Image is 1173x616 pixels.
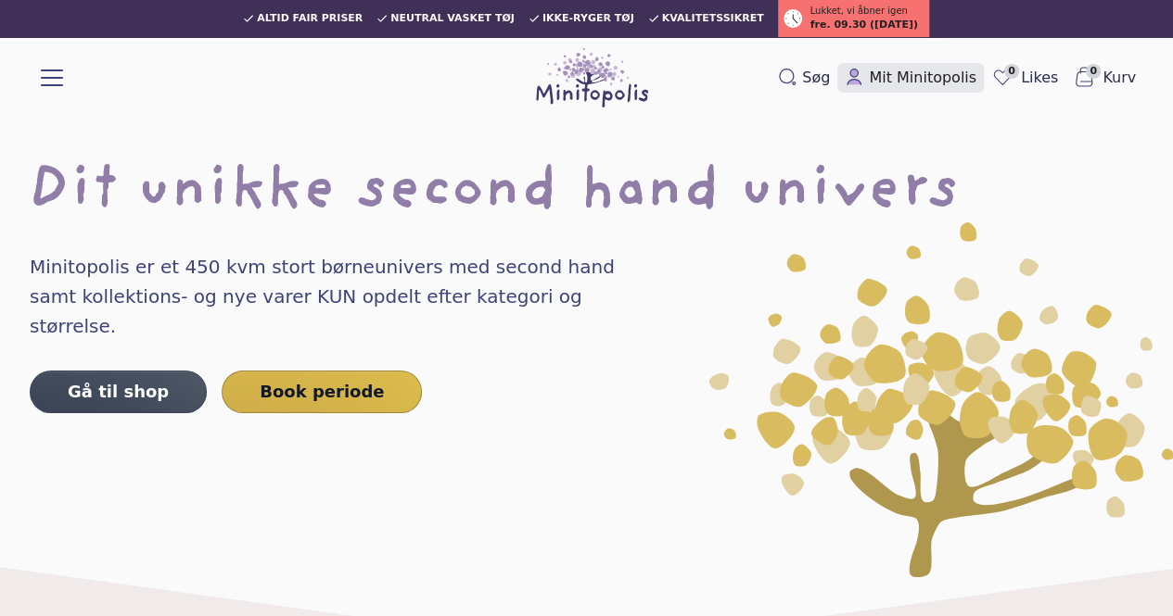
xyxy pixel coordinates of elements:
[869,67,976,89] span: Mit Minitopolis
[1086,64,1101,79] span: 0
[390,13,515,24] span: Neutral vasket tøj
[536,48,649,107] img: Minitopolis logo
[1004,64,1019,79] span: 0
[257,13,363,24] span: Altid fair priser
[771,63,837,93] button: Søg
[1021,67,1058,89] span: Likes
[662,13,764,24] span: Kvalitetssikret
[837,63,984,93] a: Mit Minitopolis
[810,4,907,18] span: Lukket, vi åbner igen
[542,13,634,24] span: Ikke-ryger tøj
[984,62,1065,94] a: 0Likes
[810,18,917,33] span: fre. 09.30 ([DATE])
[30,163,1143,222] h1: Dit unikke second hand univers
[1065,62,1143,94] button: 0Kurv
[1103,67,1136,89] span: Kurv
[222,371,422,413] a: Book periode
[802,67,830,89] span: Søg
[30,371,207,413] a: Gå til shop
[30,252,653,341] h4: Minitopolis er et 450 kvm stort børneunivers med second hand samt kollektions- og nye varer KUN o...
